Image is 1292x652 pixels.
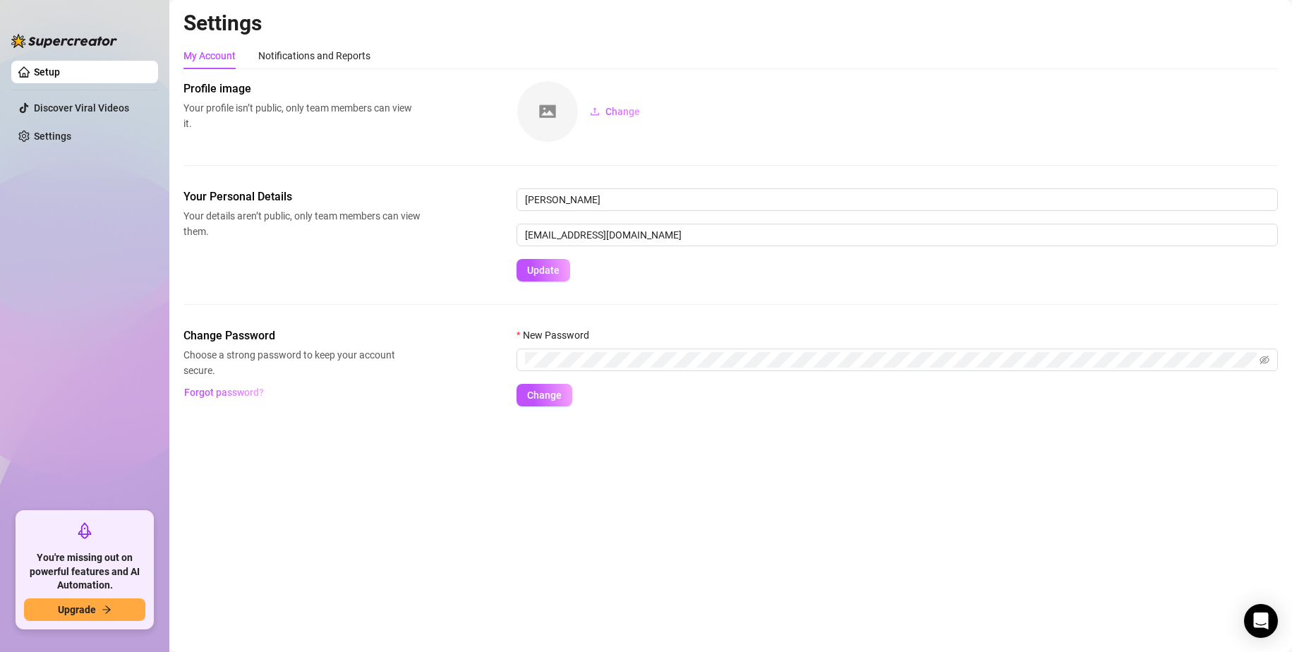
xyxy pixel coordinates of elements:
[183,327,421,344] span: Change Password
[1260,355,1269,365] span: eye-invisible
[11,34,117,48] img: logo-BBDzfeDw.svg
[183,48,236,64] div: My Account
[76,522,93,539] span: rocket
[183,100,421,131] span: Your profile isn’t public, only team members can view it.
[183,381,264,404] button: Forgot password?
[525,352,1257,368] input: New Password
[183,10,1278,37] h2: Settings
[517,259,570,282] button: Update
[102,605,111,615] span: arrow-right
[184,387,264,398] span: Forgot password?
[34,102,129,114] a: Discover Viral Videos
[517,224,1278,246] input: Enter new email
[517,188,1278,211] input: Enter name
[183,208,421,239] span: Your details aren’t public, only team members can view them.
[258,48,370,64] div: Notifications and Reports
[24,551,145,593] span: You're missing out on powerful features and AI Automation.
[527,265,560,276] span: Update
[34,66,60,78] a: Setup
[1244,604,1278,638] div: Open Intercom Messenger
[590,107,600,116] span: upload
[579,100,651,123] button: Change
[517,384,572,406] button: Change
[605,106,640,117] span: Change
[34,131,71,142] a: Settings
[517,327,598,343] label: New Password
[58,604,96,615] span: Upgrade
[183,80,421,97] span: Profile image
[527,390,562,401] span: Change
[183,188,421,205] span: Your Personal Details
[183,347,421,378] span: Choose a strong password to keep your account secure.
[24,598,145,621] button: Upgradearrow-right
[517,81,578,142] img: square-placeholder.png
